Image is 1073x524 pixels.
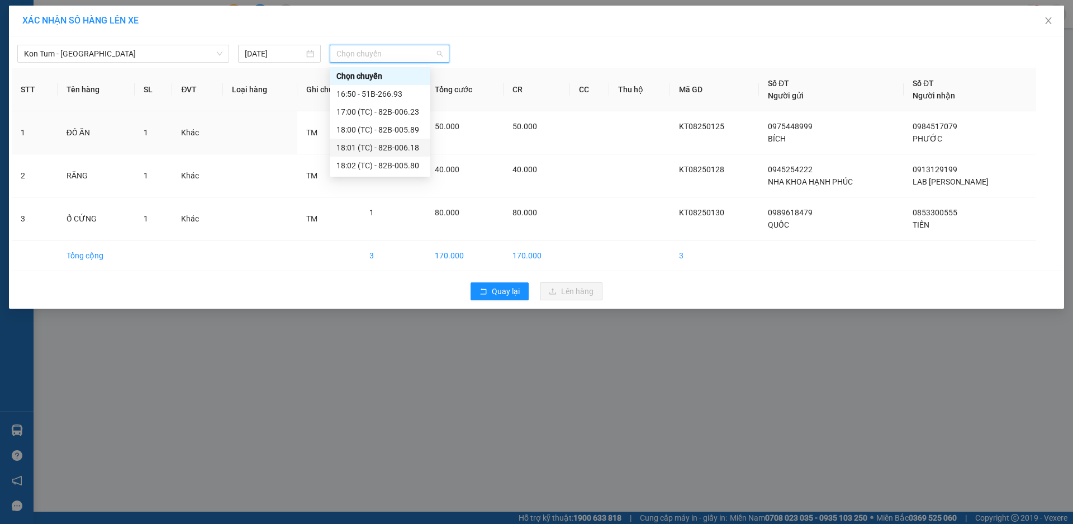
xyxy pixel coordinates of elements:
[6,6,45,45] img: logo.jpg
[670,68,759,111] th: Mã GD
[172,68,222,111] th: ĐVT
[426,68,504,111] th: Tổng cước
[12,154,58,197] td: 2
[670,240,759,271] td: 3
[223,68,298,111] th: Loại hàng
[913,177,989,186] span: LAB [PERSON_NAME]
[913,165,957,174] span: 0913129199
[144,214,148,223] span: 1
[768,79,789,88] span: Số ĐT
[336,159,424,172] div: 18:02 (TC) - 82B-005.80
[1033,6,1064,37] button: Close
[336,88,424,100] div: 16:50 - 51B-266.93
[58,240,135,271] td: Tổng cộng
[504,68,569,111] th: CR
[245,48,304,60] input: 14/08/2025
[24,45,222,62] span: Kon Tum - Sài Gòn
[679,208,724,217] span: KT08250130
[540,282,602,300] button: uploadLên hàng
[512,122,537,131] span: 50.000
[77,62,85,70] span: environment
[336,70,424,82] div: Chọn chuyến
[12,111,58,154] td: 1
[336,106,424,118] div: 17:00 (TC) - 82B-006.23
[913,208,957,217] span: 0853300555
[570,68,609,111] th: CC
[426,240,504,271] td: 170.000
[768,91,804,100] span: Người gửi
[12,197,58,240] td: 3
[58,154,135,197] td: RĂNG
[679,165,724,174] span: KT08250128
[336,124,424,136] div: 18:00 (TC) - 82B-005.89
[306,171,317,180] span: TM
[172,197,222,240] td: Khác
[512,165,537,174] span: 40.000
[77,48,149,60] li: VP BX Miền Đông
[492,285,520,298] span: Quay lại
[306,128,317,137] span: TM
[58,68,135,111] th: Tên hàng
[913,79,934,88] span: Số ĐT
[435,122,459,131] span: 50.000
[12,68,58,111] th: STT
[679,122,724,131] span: KT08250125
[77,62,138,83] b: Dãy 3 A6 trong BXMĐ cũ
[297,68,360,111] th: Ghi chú
[172,154,222,197] td: Khác
[471,282,529,300] button: rollbackQuay lại
[479,287,487,296] span: rollback
[22,15,139,26] span: XÁC NHẬN SỐ HÀNG LÊN XE
[172,111,222,154] td: Khác
[58,197,135,240] td: Ổ CỨNG
[144,171,148,180] span: 1
[6,6,162,27] li: Tân Anh
[135,68,173,111] th: SL
[768,122,813,131] span: 0975448999
[330,67,430,85] div: Chọn chuyến
[6,74,75,132] b: [GEOGRAPHIC_DATA][PERSON_NAME], P [GEOGRAPHIC_DATA]
[336,141,424,154] div: 18:01 (TC) - 82B-006.18
[768,165,813,174] span: 0945254222
[58,111,135,154] td: ĐỒ ĂN
[435,208,459,217] span: 80.000
[435,165,459,174] span: 40.000
[6,62,13,70] span: environment
[913,91,955,100] span: Người nhận
[6,48,77,60] li: VP VP Kon Tum
[913,134,942,143] span: PHƯỚC
[336,45,443,62] span: Chọn chuyến
[768,134,786,143] span: BÍCH
[504,240,569,271] td: 170.000
[768,208,813,217] span: 0989618479
[913,122,957,131] span: 0984517079
[768,177,853,186] span: NHA KHOA HẠNH PHÚC
[609,68,670,111] th: Thu hộ
[306,214,317,223] span: TM
[144,128,148,137] span: 1
[913,220,929,229] span: TIẾN
[1044,16,1053,25] span: close
[369,208,374,217] span: 1
[512,208,537,217] span: 80.000
[360,240,426,271] td: 3
[768,220,789,229] span: QUỐC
